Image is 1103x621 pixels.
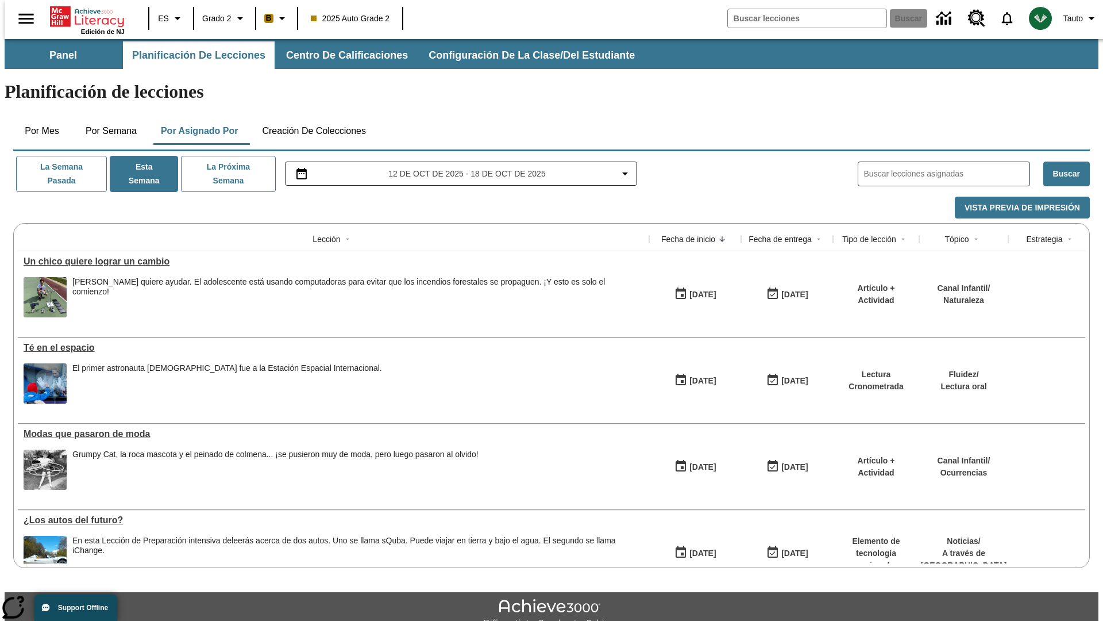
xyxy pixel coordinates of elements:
[72,277,643,317] div: Ryan Honary quiere ayudar. El adolescente está usando computadoras para evitar que los incendios ...
[728,9,886,28] input: Buscar campo
[72,363,382,404] div: El primer astronauta británico fue a la Estación Espacial Internacional.
[940,369,986,381] p: Fluidez /
[1043,162,1090,186] button: Buscar
[24,363,67,404] img: Un astronauta, el primero del Reino Unido que viaja a la Estación Espacial Internacional, saluda ...
[839,369,913,393] p: Lectura Cronometrada
[5,39,1098,69] div: Subbarra de navegación
[72,536,643,555] div: En esta Lección de Preparación intensiva de
[864,166,1029,182] input: Buscar lecciones asignadas
[781,546,808,561] div: [DATE]
[781,374,808,388] div: [DATE]
[72,536,643,576] div: En esta Lección de Preparación intensiva de leerás acerca de dos autos. Uno se llama sQuba. Puede...
[24,256,643,267] div: Un chico quiere lograr un cambio
[969,232,983,246] button: Sort
[762,283,812,305] button: 10/15/25: Último día en que podrá accederse la lección
[290,167,633,181] button: Seleccione el intervalo de fechas opción del menú
[72,450,479,459] div: Grumpy Cat, la roca mascota y el peinado de colmena... ¡se pusieron muy de moda, pero luego pasar...
[762,370,812,392] button: 10/12/25: Último día en que podrá accederse la lección
[1026,233,1062,245] div: Estrategia
[670,456,720,478] button: 07/19/25: Primer día en que estuvo disponible la lección
[181,156,275,192] button: La próxima semana
[896,232,910,246] button: Sort
[930,3,961,34] a: Centro de información
[388,168,545,180] span: 12 de oct de 2025 - 18 de oct de 2025
[24,429,643,439] a: Modas que pasaron de moda, Lecciones
[76,117,146,145] button: Por semana
[72,536,616,555] testabrev: leerás acerca de dos autos. Uno se llama sQuba. Puede viajar en tierra y bajo el agua. El segundo...
[50,4,125,35] div: Portada
[842,233,896,245] div: Tipo de lección
[9,2,43,36] button: Abrir el menú lateral
[253,117,375,145] button: Creación de colecciones
[266,11,272,25] span: B
[689,374,716,388] div: [DATE]
[24,515,643,526] div: ¿Los autos del futuro?
[661,233,715,245] div: Fecha de inicio
[286,49,408,62] span: Centro de calificaciones
[839,535,913,572] p: Elemento de tecnología mejorada
[72,277,643,297] div: [PERSON_NAME] quiere ayudar. El adolescente está usando computadoras para evitar que los incendio...
[24,429,643,439] div: Modas que pasaron de moda
[13,117,71,145] button: Por mes
[921,535,1007,547] p: Noticias /
[1059,8,1103,29] button: Perfil/Configuración
[72,363,382,373] div: El primer astronauta [DEMOGRAPHIC_DATA] fue a la Estación Espacial Internacional.
[158,13,169,25] span: ES
[762,542,812,564] button: 08/01/26: Último día en que podrá accederse la lección
[58,604,108,612] span: Support Offline
[24,536,67,576] img: Un automóvil de alta tecnología flotando en el agua.
[618,167,632,181] svg: Collapse Date Range Filter
[260,8,294,29] button: Boost El color de la clase es anaranjado claro. Cambiar el color de la clase.
[429,49,635,62] span: Configuración de la clase/del estudiante
[1022,3,1059,33] button: Escoja un nuevo avatar
[50,5,125,28] a: Portada
[812,232,826,246] button: Sort
[940,381,986,393] p: Lectura oral
[24,343,643,353] a: Té en el espacio, Lecciones
[24,256,643,267] a: Un chico quiere lograr un cambio, Lecciones
[961,3,992,34] a: Centro de recursos, Se abrirá en una pestaña nueva.
[24,450,67,490] img: foto en blanco y negro de una chica haciendo girar unos hula-hulas en la década de 1950
[202,13,232,25] span: Grado 2
[1029,7,1052,30] img: avatar image
[153,8,190,29] button: Lenguaje: ES, Selecciona un idioma
[749,233,812,245] div: Fecha de entrega
[198,8,252,29] button: Grado: Grado 2, Elige un grado
[152,117,248,145] button: Por asignado por
[689,460,716,474] div: [DATE]
[72,450,479,490] div: Grumpy Cat, la roca mascota y el peinado de colmena... ¡se pusieron muy de moda, pero luego pasar...
[277,41,417,69] button: Centro de calificaciones
[24,343,643,353] div: Té en el espacio
[938,282,990,294] p: Canal Infantil /
[6,41,121,69] button: Panel
[5,41,645,69] div: Subbarra de navegación
[839,455,913,479] p: Artículo + Actividad
[110,156,178,192] button: Esta semana
[34,595,117,621] button: Support Offline
[670,283,720,305] button: 10/15/25: Primer día en que estuvo disponible la lección
[781,287,808,302] div: [DATE]
[670,370,720,392] button: 10/06/25: Primer día en que estuvo disponible la lección
[123,41,275,69] button: Planificación de lecciones
[313,233,340,245] div: Lección
[944,233,969,245] div: Tópico
[938,294,990,306] p: Naturaleza
[762,456,812,478] button: 06/30/26: Último día en que podrá accederse la lección
[689,287,716,302] div: [DATE]
[81,28,125,35] span: Edición de NJ
[49,49,77,62] span: Panel
[781,460,808,474] div: [DATE]
[921,547,1007,572] p: A través de [GEOGRAPHIC_DATA]
[5,81,1098,102] h1: Planificación de lecciones
[24,515,643,526] a: ¿Los autos del futuro? , Lecciones
[715,232,729,246] button: Sort
[992,3,1022,33] a: Notificaciones
[132,49,265,62] span: Planificación de lecciones
[419,41,644,69] button: Configuración de la clase/del estudiante
[670,542,720,564] button: 07/01/25: Primer día en que estuvo disponible la lección
[1063,13,1083,25] span: Tauto
[839,282,913,306] p: Artículo + Actividad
